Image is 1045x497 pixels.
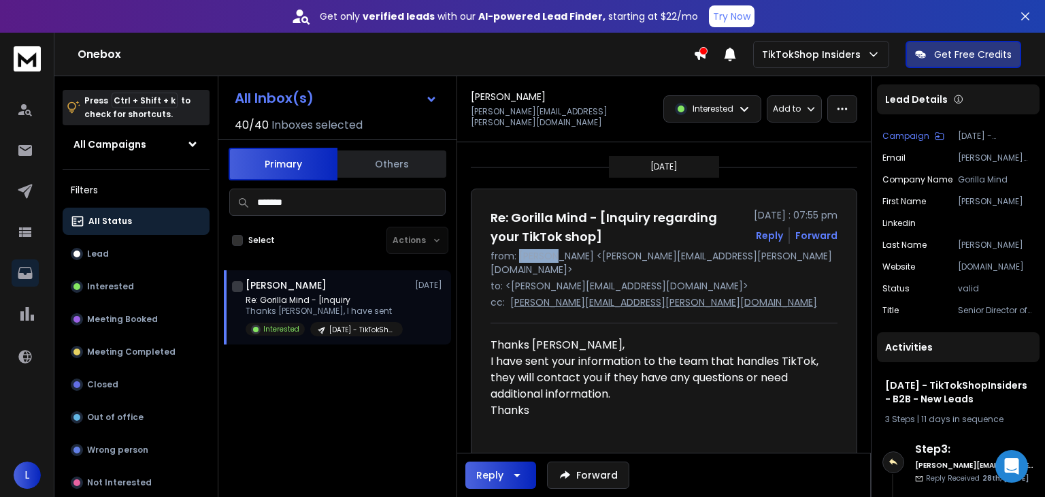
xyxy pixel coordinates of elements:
div: Thanks [491,402,827,419]
p: [DATE] - TikTokShopInsiders - B2B - New Leads [329,325,395,335]
span: 28th, [DATE] [982,473,1029,483]
p: Interested [263,324,299,334]
h6: Step 3 : [915,441,1034,458]
strong: AI-powered Lead Finder, [478,10,606,23]
span: 40 / 40 [235,117,269,133]
p: [DOMAIN_NAME] [958,261,1034,272]
button: Try Now [709,5,754,27]
button: All Status [63,208,210,235]
p: Interested [693,103,733,114]
span: Ctrl + Shift + k [112,93,178,108]
p: cc: [491,295,505,309]
p: Thanks [PERSON_NAME], I have sent [246,306,403,317]
p: [PERSON_NAME][EMAIL_ADDRESS][PERSON_NAME][DOMAIN_NAME] [510,295,817,309]
p: Press to check for shortcuts. [84,94,190,121]
button: Get Free Credits [906,41,1021,68]
button: All Inbox(s) [224,84,448,112]
h3: Filters [63,180,210,199]
div: | [885,414,1031,425]
p: First Name [882,196,926,207]
div: Activities [877,332,1040,362]
div: [DATE][DATE] 7:49 PM [PERSON_NAME] < > wrote: [491,451,827,484]
div: I have sent your information to the team that handles TikTok, they will contact you if they have ... [491,353,827,402]
button: Wrong person [63,436,210,464]
p: Email [882,153,906,163]
p: Meeting Completed [87,347,176,357]
p: [DATE] : 07:55 pm [754,208,837,222]
p: Get Free Credits [934,48,1012,61]
button: All Campaigns [63,131,210,158]
strong: verified leads [363,10,435,23]
button: Meeting Booked [63,306,210,333]
h1: [PERSON_NAME] [246,278,327,292]
h6: [PERSON_NAME][EMAIL_ADDRESS][DOMAIN_NAME] [915,460,1034,470]
span: 11 days in sequence [921,413,1003,425]
p: [DATE] - TikTokShopInsiders - B2B - New Leads [958,131,1034,142]
p: TikTokShop Insiders [762,48,866,61]
span: 3 Steps [885,413,915,425]
p: Meeting Booked [87,314,158,325]
h1: All Inbox(s) [235,91,314,105]
button: Closed [63,371,210,398]
p: Wrong person [87,445,148,455]
button: Meeting Completed [63,338,210,366]
button: Reply [465,462,536,489]
h1: [DATE] - TikTokShopInsiders - B2B - New Leads [885,379,1031,406]
p: linkedin [882,218,916,229]
p: Last Name [882,240,927,251]
button: Lead [63,240,210,268]
p: website [882,261,915,272]
p: Reply Received [926,473,1029,483]
h1: Re: Gorilla Mind - [Inquiry regarding your TikTok shop] [491,208,746,246]
h1: Onebox [78,46,693,63]
div: Open Intercom Messenger [995,450,1028,483]
p: Status [882,283,910,294]
button: Campaign [882,131,944,142]
p: Lead [87,248,109,259]
p: [DATE] [650,161,678,172]
div: Reply [476,468,503,482]
label: Select [248,235,275,246]
p: from: [PERSON_NAME] <[PERSON_NAME][EMAIL_ADDRESS][PERSON_NAME][DOMAIN_NAME]> [491,249,837,276]
p: to: <[PERSON_NAME][EMAIL_ADDRESS][DOMAIN_NAME]> [491,279,837,293]
p: Add to [773,103,801,114]
h1: All Campaigns [73,138,146,151]
p: Not Interested [87,477,152,488]
h3: Inboxes selected [271,117,363,133]
p: Interested [87,281,134,292]
p: [PERSON_NAME][EMAIL_ADDRESS][PERSON_NAME][DOMAIN_NAME] [958,153,1034,163]
p: Get only with our starting at $22/mo [320,10,698,23]
p: Company Name [882,174,952,185]
button: Not Interested [63,469,210,496]
button: L [14,462,41,489]
p: title [882,305,899,316]
button: Reply [756,229,783,242]
button: Others [337,149,446,179]
button: Interested [63,273,210,300]
button: Out of office [63,404,210,431]
p: [PERSON_NAME][EMAIL_ADDRESS][PERSON_NAME][DOMAIN_NAME] [471,106,655,128]
p: Gorilla Mind [958,174,1034,185]
p: [PERSON_NAME] [958,240,1034,251]
p: Senior Director of Sales [958,305,1034,316]
p: All Status [88,216,132,227]
img: logo [14,46,41,71]
h1: [PERSON_NAME] [471,90,546,103]
p: Closed [87,379,118,390]
div: Thanks [PERSON_NAME], [491,337,827,435]
p: Campaign [882,131,929,142]
div: Forward [795,229,837,242]
p: [PERSON_NAME] [958,196,1034,207]
p: valid [958,283,1034,294]
p: Out of office [87,412,144,423]
button: Primary [229,148,337,180]
p: Lead Details [885,93,948,106]
p: Re: Gorilla Mind - [Inquiry [246,295,403,306]
p: Try Now [713,10,750,23]
button: Forward [547,462,629,489]
p: [DATE] [415,280,446,291]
